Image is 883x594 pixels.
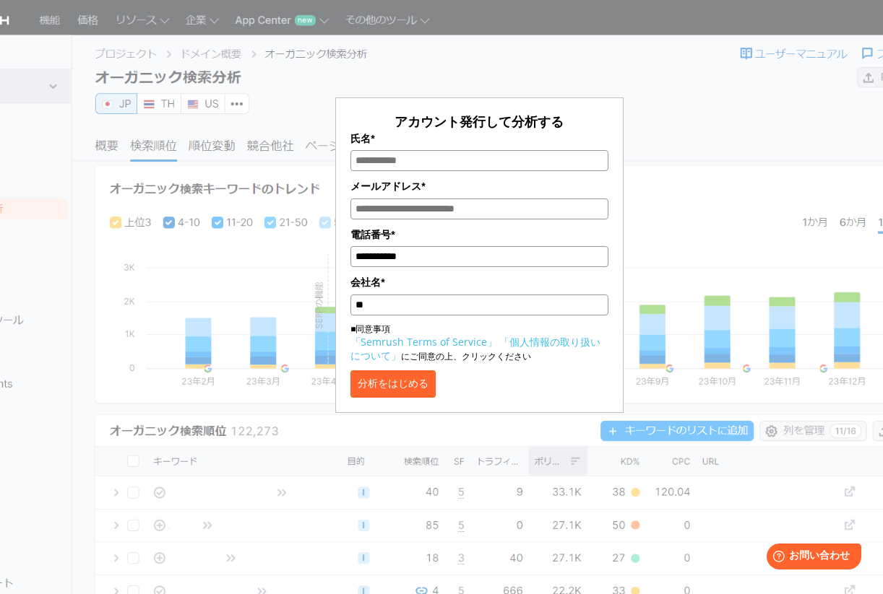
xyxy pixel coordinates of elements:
[754,538,867,578] iframe: Help widget launcher
[350,178,608,194] label: メールアドレス*
[350,227,608,243] label: 電話番号*
[350,335,497,349] a: 「Semrush Terms of Service」
[350,335,600,362] a: 「個人情報の取り扱いについて」
[395,113,564,130] span: アカウント発行して分析する
[350,370,436,398] button: 分析をはじめる
[350,323,608,363] p: ■同意事項 にご同意の上、クリックください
